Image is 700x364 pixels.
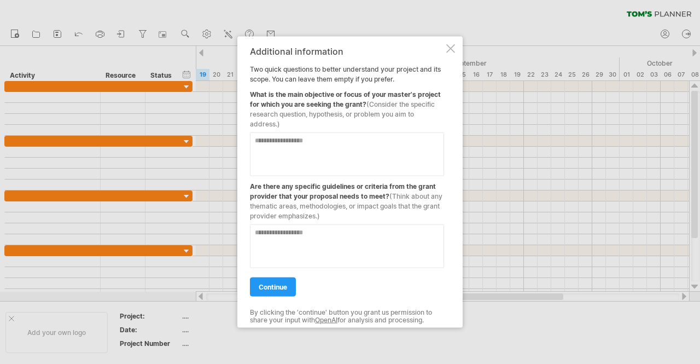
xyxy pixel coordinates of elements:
div: Additional information [250,46,444,56]
div: Two quick questions to better understand your project and its scope. You can leave them empty if ... [250,46,444,318]
span: (Think about any thematic areas, methodologies, or impact goals that the grant provider emphasizes.) [250,192,442,219]
div: Are there any specific guidelines or criteria from the grant provider that your proposal needs to... [250,176,444,221]
span: continue [259,282,287,291]
div: By clicking the 'continue' button you grant us permission to share your input with for analysis a... [250,308,444,324]
div: What is the main objective or focus of your master's project for which you are seeking the grant? [250,84,444,129]
a: OpenAI [315,316,337,324]
span: (Consider the specific research question, hypothesis, or problem you aim to address.) [250,100,435,128]
a: continue [250,277,296,296]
